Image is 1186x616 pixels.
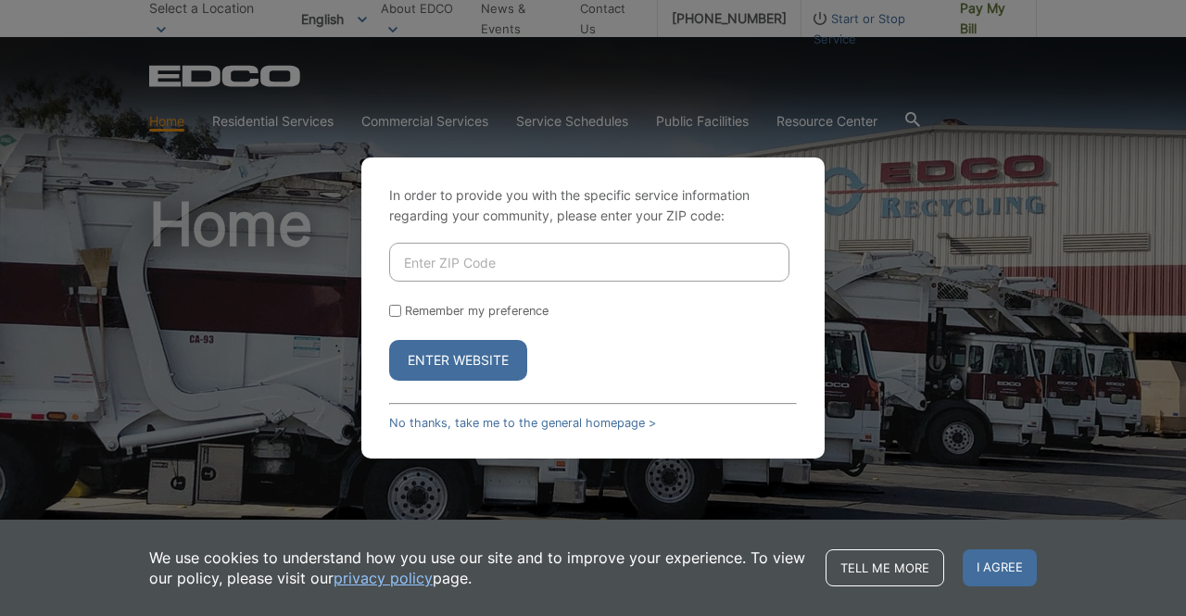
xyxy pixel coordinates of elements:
[389,243,789,282] input: Enter ZIP Code
[963,549,1037,586] span: I agree
[405,304,549,318] label: Remember my preference
[149,547,807,588] p: We use cookies to understand how you use our site and to improve your experience. To view our pol...
[826,549,944,586] a: Tell me more
[334,568,433,588] a: privacy policy
[389,340,527,381] button: Enter Website
[389,416,656,430] a: No thanks, take me to the general homepage >
[389,185,797,226] p: In order to provide you with the specific service information regarding your community, please en...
